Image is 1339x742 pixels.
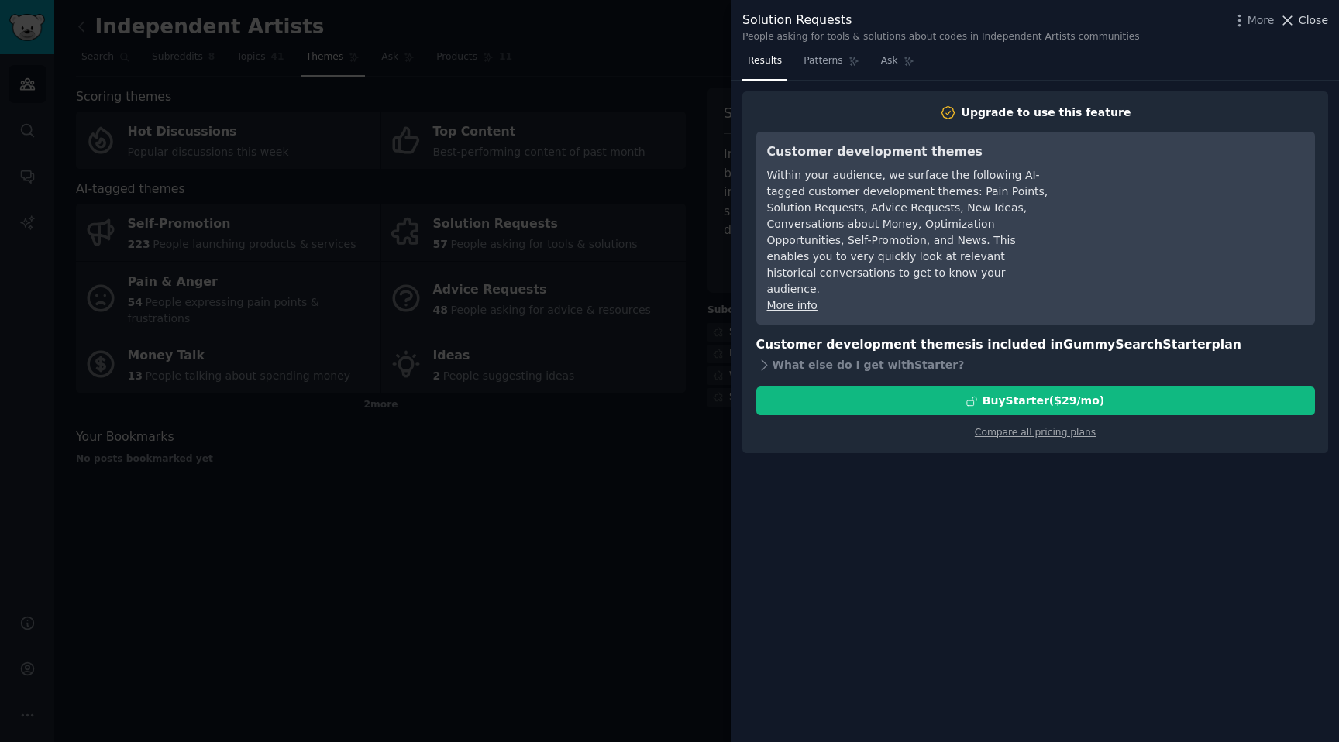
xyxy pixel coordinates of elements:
[756,335,1315,355] h3: Customer development themes is included in plan
[1063,337,1211,352] span: GummySearch Starter
[983,393,1104,409] div: Buy Starter ($ 29 /mo )
[1248,12,1275,29] span: More
[1299,12,1328,29] span: Close
[962,105,1131,121] div: Upgrade to use this feature
[975,427,1096,438] a: Compare all pricing plans
[742,49,787,81] a: Results
[798,49,864,81] a: Patterns
[748,54,782,68] span: Results
[881,54,898,68] span: Ask
[767,143,1050,162] h3: Customer development themes
[876,49,920,81] a: Ask
[756,354,1315,376] div: What else do I get with Starter ?
[1231,12,1275,29] button: More
[767,299,818,311] a: More info
[1072,143,1304,259] iframe: YouTube video player
[804,54,842,68] span: Patterns
[1279,12,1328,29] button: Close
[742,11,1140,30] div: Solution Requests
[756,386,1315,415] button: BuyStarter($29/mo)
[767,167,1050,297] div: Within your audience, we surface the following AI-tagged customer development themes: Pain Points...
[742,30,1140,44] div: People asking for tools & solutions about codes in Independent Artists communities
